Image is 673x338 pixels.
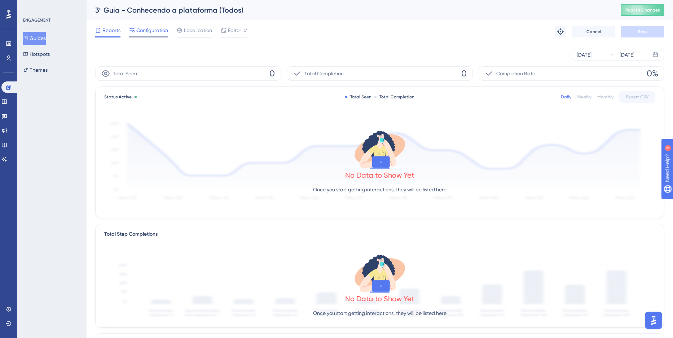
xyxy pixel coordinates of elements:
[561,94,571,100] div: Daily
[374,94,414,100] div: Total Completion
[626,94,649,100] span: Export CSV
[345,94,371,100] div: Total Seen
[102,26,120,35] span: Reports
[572,26,615,37] button: Cancel
[625,7,660,13] span: Publish Changes
[345,294,414,304] div: No Data to Show Yet
[50,4,52,9] div: 3
[577,50,591,59] div: [DATE]
[586,29,601,35] span: Cancel
[104,94,132,100] span: Status:
[461,68,467,79] span: 0
[23,17,50,23] div: ENGAGEMENT
[620,50,634,59] div: [DATE]
[23,63,48,76] button: Themes
[104,230,158,239] div: Total Step Completions
[313,185,447,194] p: Once you start getting interactions, they will be listed here
[643,310,664,331] iframe: UserGuiding AI Assistant Launcher
[119,94,132,99] span: Active
[313,309,447,317] p: Once you start getting interactions, they will be listed here
[647,68,658,79] span: 0%
[638,29,648,35] span: Save
[597,94,613,100] div: Monthly
[621,26,664,37] button: Save
[496,69,535,78] span: Completion Rate
[17,2,45,10] span: Need Help?
[304,69,344,78] span: Total Completion
[621,4,664,16] button: Publish Changes
[113,69,137,78] span: Total Seen
[184,26,212,35] span: Localization
[577,94,591,100] div: Weekly
[23,32,46,45] button: Guides
[269,68,275,79] span: 0
[136,26,168,35] span: Configuration
[345,170,414,180] div: No Data to Show Yet
[619,91,655,103] button: Export CSV
[23,48,50,61] button: Hotspots
[228,26,241,35] span: Editor
[95,5,603,15] div: 3º Guia - Conhecendo a plataforma (Todos)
